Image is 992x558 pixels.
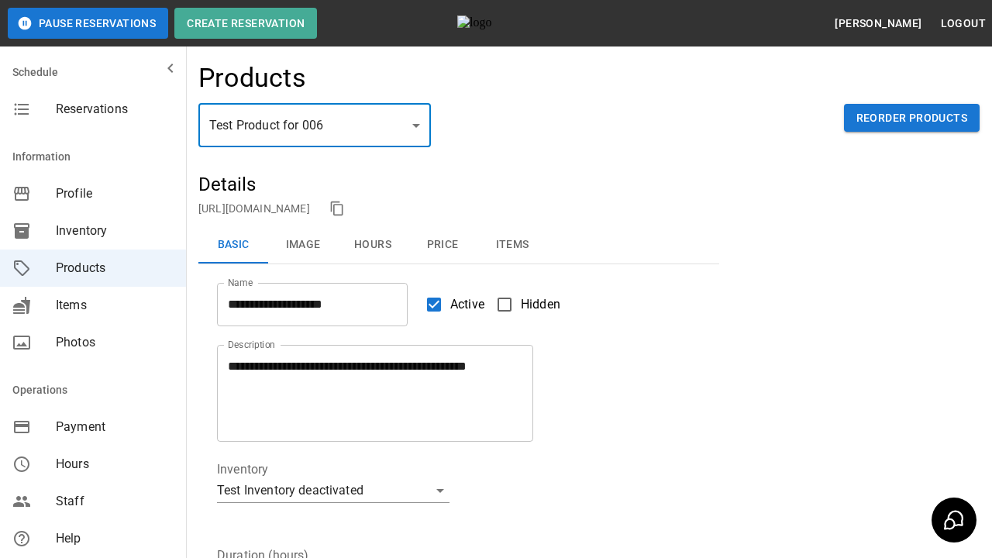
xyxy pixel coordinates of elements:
[56,529,174,548] span: Help
[198,62,306,95] h4: Products
[56,418,174,436] span: Payment
[56,184,174,203] span: Profile
[8,8,168,39] button: Pause Reservations
[217,478,449,503] div: Test Inventory deactivated
[338,226,408,263] button: Hours
[844,104,980,133] button: Reorder Products
[56,455,174,474] span: Hours
[268,226,338,263] button: Image
[198,202,310,215] a: [URL][DOMAIN_NAME]
[198,226,719,263] div: basic tabs example
[174,8,317,39] button: Create Reservation
[408,226,477,263] button: Price
[56,100,174,119] span: Reservations
[457,15,542,31] img: logo
[56,333,174,352] span: Photos
[521,295,560,314] span: Hidden
[217,460,268,478] legend: Inventory
[828,9,928,38] button: [PERSON_NAME]
[450,295,484,314] span: Active
[56,259,174,277] span: Products
[935,9,992,38] button: Logout
[56,492,174,511] span: Staff
[477,226,547,263] button: Items
[325,197,349,220] button: copy link
[198,104,431,147] div: Test Product for 006
[56,296,174,315] span: Items
[488,288,560,321] label: Hidden products will not be visible to customers. You can still create and use them for bookings.
[198,172,719,197] h5: Details
[56,222,174,240] span: Inventory
[198,226,268,263] button: Basic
